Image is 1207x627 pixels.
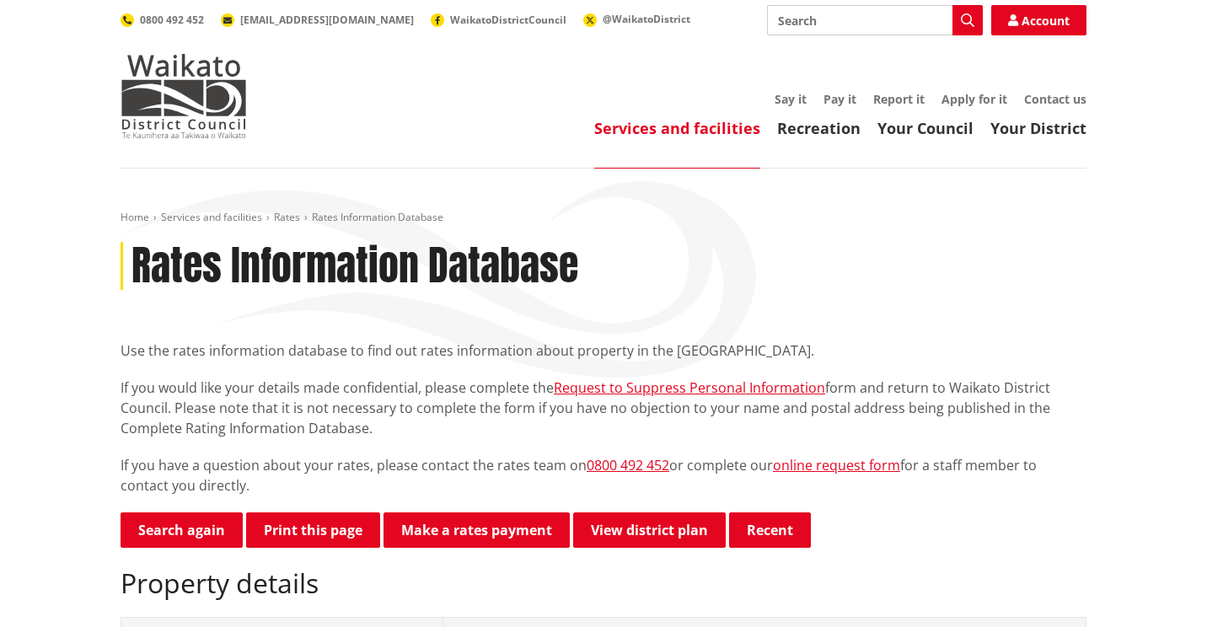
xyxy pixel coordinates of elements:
a: Services and facilities [594,118,760,138]
a: Home [121,210,149,224]
a: Say it [775,91,807,107]
span: [EMAIL_ADDRESS][DOMAIN_NAME] [240,13,414,27]
span: Rates Information Database [312,210,443,224]
span: 0800 492 452 [140,13,204,27]
a: online request form [773,456,900,474]
a: @WaikatoDistrict [583,12,690,26]
a: 0800 492 452 [587,456,669,474]
a: Report it [873,91,925,107]
a: Search again [121,512,243,548]
h1: Rates Information Database [131,242,578,291]
a: Apply for it [941,91,1007,107]
a: Request to Suppress Personal Information [554,378,825,397]
nav: breadcrumb [121,211,1086,225]
h2: Property details [121,567,1086,599]
a: View district plan [573,512,726,548]
span: WaikatoDistrictCouncil [450,13,566,27]
a: Rates [274,210,300,224]
p: If you would like your details made confidential, please complete the form and return to Waikato ... [121,378,1086,438]
a: Your District [990,118,1086,138]
a: Recreation [777,118,861,138]
button: Recent [729,512,811,548]
a: Services and facilities [161,210,262,224]
a: Contact us [1024,91,1086,107]
a: Your Council [877,118,974,138]
span: @WaikatoDistrict [603,12,690,26]
a: Make a rates payment [384,512,570,548]
input: Search input [767,5,983,35]
a: [EMAIL_ADDRESS][DOMAIN_NAME] [221,13,414,27]
p: If you have a question about your rates, please contact the rates team on or complete our for a s... [121,455,1086,496]
button: Print this page [246,512,380,548]
p: Use the rates information database to find out rates information about property in the [GEOGRAPHI... [121,340,1086,361]
a: Pay it [823,91,856,107]
a: 0800 492 452 [121,13,204,27]
a: Account [991,5,1086,35]
a: WaikatoDistrictCouncil [431,13,566,27]
img: Waikato District Council - Te Kaunihera aa Takiwaa o Waikato [121,54,247,138]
